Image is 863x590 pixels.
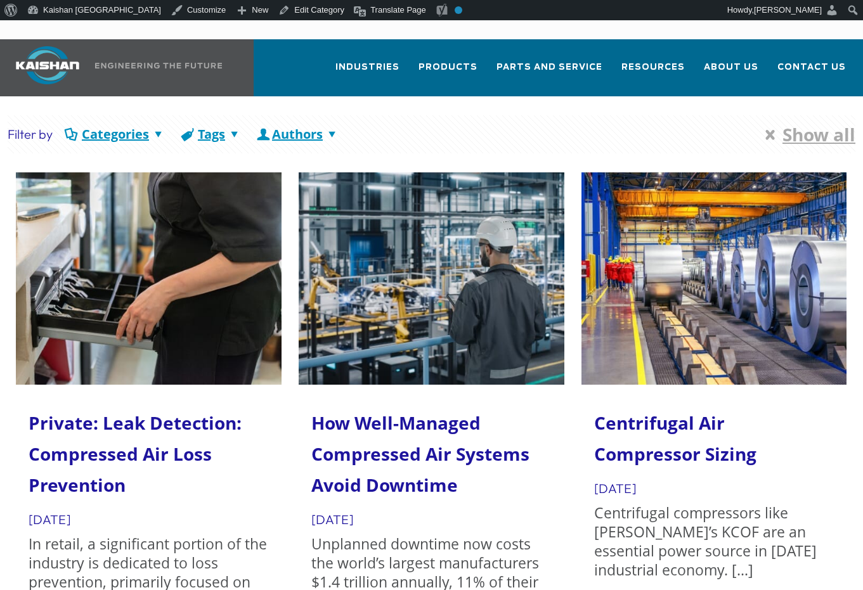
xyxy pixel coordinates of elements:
li: Filter by [8,125,53,144]
span: Industries [335,60,399,75]
a: Private: Leak Detection: Compressed Air Loss Prevention [29,411,242,497]
a: Industries [335,51,399,94]
span: Parts and Service [496,60,602,75]
span: Products [419,60,477,75]
a: Tags [178,125,245,143]
a: Parts and Service [496,51,602,94]
a: Products [419,51,477,94]
a: Centrifugal Air Compressor Sizing [594,411,756,466]
span: About Us [704,60,758,75]
span: Resources [621,60,685,75]
span: [PERSON_NAME] [754,5,822,15]
span: [DATE] [594,480,637,496]
a: Categories [62,125,169,143]
a: Show all [758,125,855,144]
div: No index [455,6,462,14]
a: Contact Us [777,51,846,94]
a: Authors [254,125,341,143]
img: Loss prevention [16,172,282,385]
a: How Well-Managed Compressed Air Systems Avoid Downtime [311,411,529,497]
img: The steel industry needs centrifugals [581,172,847,385]
span: [DATE] [29,511,71,527]
span: Contact Us [777,60,846,75]
a: About Us [704,51,758,94]
span: [DATE] [311,511,354,527]
img: Automotive downtime [299,172,564,385]
div: Centrifugal compressors like [PERSON_NAME]’s KCOF are an essential power source in [DATE] industr... [594,503,834,579]
img: Engineering the future [95,63,222,68]
a: Resources [621,51,685,94]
